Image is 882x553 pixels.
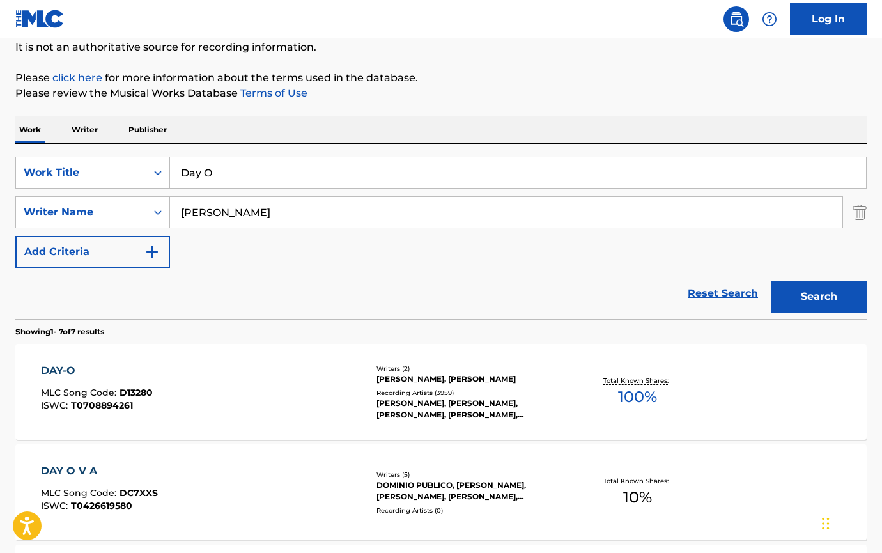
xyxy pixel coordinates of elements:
[729,12,744,27] img: search
[818,492,882,553] iframe: Chat Widget
[15,444,867,540] a: DAY O V AMLC Song Code:DC7XXSISWC:T0426619580Writers (5)DOMINIO PUBLICO, [PERSON_NAME], [PERSON_N...
[723,6,749,32] a: Public Search
[71,400,133,411] span: T0708894261
[603,476,672,486] p: Total Known Shares:
[790,3,867,35] a: Log In
[771,281,867,313] button: Search
[41,387,120,398] span: MLC Song Code :
[376,373,566,385] div: [PERSON_NAME], [PERSON_NAME]
[41,363,153,378] div: DAY-O
[376,479,566,502] div: DOMINIO PUBLICO, [PERSON_NAME], [PERSON_NAME], [PERSON_NAME], [PERSON_NAME]
[41,500,71,511] span: ISWC :
[376,506,566,515] div: Recording Artists ( 0 )
[376,470,566,479] div: Writers ( 5 )
[120,387,153,398] span: D13280
[15,236,170,268] button: Add Criteria
[24,205,139,220] div: Writer Name
[24,165,139,180] div: Work Title
[376,364,566,373] div: Writers ( 2 )
[681,279,764,308] a: Reset Search
[41,487,120,499] span: MLC Song Code :
[68,116,102,143] p: Writer
[125,116,171,143] p: Publisher
[52,72,102,84] a: click here
[757,6,782,32] div: Help
[15,10,65,28] img: MLC Logo
[15,86,867,101] p: Please review the Musical Works Database
[41,463,158,479] div: DAY O V A
[623,486,652,509] span: 10 %
[15,157,867,319] form: Search Form
[144,244,160,260] img: 9d2ae6d4665cec9f34b9.svg
[15,344,867,440] a: DAY-OMLC Song Code:D13280ISWC:T0708894261Writers (2)[PERSON_NAME], [PERSON_NAME]Recording Artists...
[41,400,71,411] span: ISWC :
[238,87,307,99] a: Terms of Use
[603,376,672,386] p: Total Known Shares:
[853,196,867,228] img: Delete Criterion
[71,500,132,511] span: T0426619580
[376,388,566,398] div: Recording Artists ( 3959 )
[376,398,566,421] div: [PERSON_NAME], [PERSON_NAME], [PERSON_NAME], [PERSON_NAME], [PERSON_NAME]
[15,40,867,55] p: It is not an authoritative source for recording information.
[120,487,158,499] span: DC7XXS
[15,70,867,86] p: Please for more information about the terms used in the database.
[15,326,104,338] p: Showing 1 - 7 of 7 results
[762,12,777,27] img: help
[618,386,657,409] span: 100 %
[822,504,830,543] div: Drag
[15,116,45,143] p: Work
